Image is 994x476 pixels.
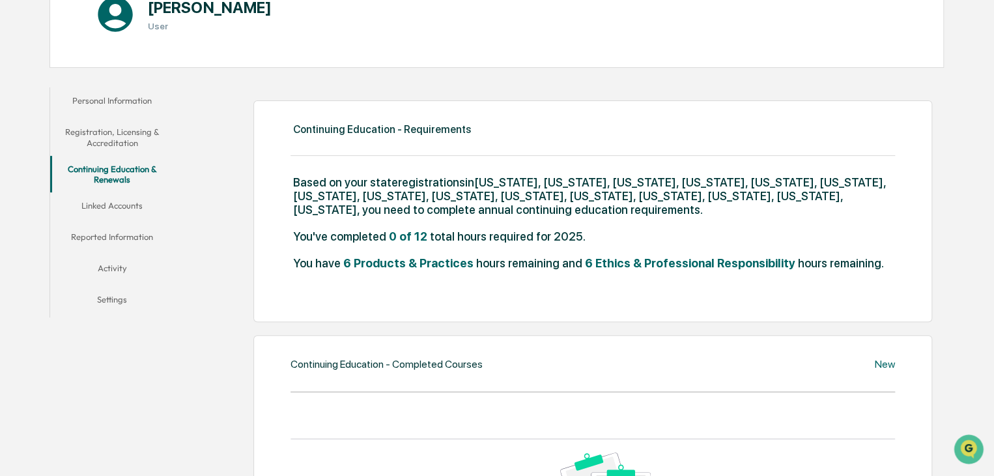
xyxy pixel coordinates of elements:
[148,21,271,31] h3: User
[130,221,158,231] span: Pylon
[293,230,386,243] span: You've completed
[26,189,82,202] span: Data Lookup
[798,256,884,270] span: hours remaining.
[343,256,474,270] span: 6 Products & Practices
[94,166,105,176] div: 🗄️
[89,159,167,183] a: 🗄️Attestations
[293,256,341,270] span: You have
[50,119,175,156] button: Registration, Licensing & Accreditation
[293,123,471,136] div: Continuing Education - Requirements
[50,224,175,255] button: Reported Information
[13,27,237,48] p: How can we help?
[875,358,895,370] div: New
[26,164,84,177] span: Preclearance
[44,113,165,123] div: We're available if you need us!
[92,220,158,231] a: Powered byPylon
[107,164,162,177] span: Attestations
[50,286,175,318] button: Settings
[585,256,795,270] span: 6 Ethics & Professional Responsibility
[476,256,582,270] span: hours remaining and
[8,184,87,207] a: 🔎Data Lookup
[291,358,483,370] div: Continuing Education - Completed Courses
[952,433,987,468] iframe: Open customer support
[50,87,175,318] div: secondary tabs example
[221,104,237,119] button: Start new chat
[389,230,427,243] span: 0 of 12
[293,175,895,216] span: Based on your state registrations in [US_STATE], [US_STATE], [US_STATE], [US_STATE], [US_STATE], ...
[50,87,175,119] button: Personal Information
[13,100,36,123] img: 1746055101610-c473b297-6a78-478c-a979-82029cc54cd1
[13,190,23,201] div: 🔎
[430,230,586,243] span: total hours required for 2025.
[44,100,214,113] div: Start new chat
[8,159,89,183] a: 🖐️Preclearance
[50,255,175,286] button: Activity
[13,166,23,176] div: 🖐️
[50,156,175,193] button: Continuing Education & Renewals
[50,192,175,224] button: Linked Accounts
